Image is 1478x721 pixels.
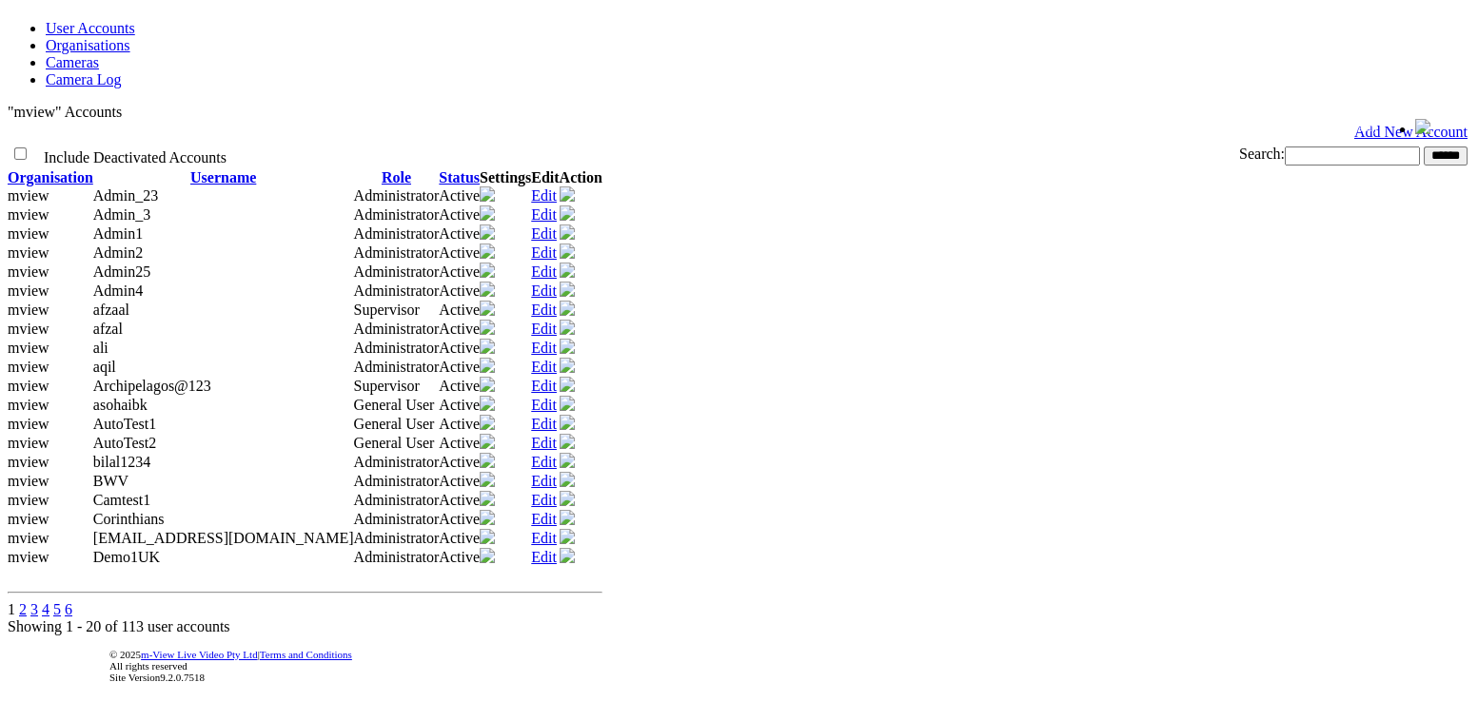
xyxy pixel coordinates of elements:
[560,322,575,338] a: Deactivate
[93,511,165,527] span: Corinthians
[439,453,480,472] td: Active
[480,358,495,373] img: camera24.png
[560,379,575,395] a: Deactivate
[439,320,480,339] td: Active
[44,149,227,166] span: Include Deactivated Accounts
[8,359,49,375] span: mview
[560,360,575,376] a: Deactivate
[560,491,575,506] img: user-active-green-icon.svg
[560,226,575,243] a: Deactivate
[560,188,575,205] a: Deactivate
[560,493,575,509] a: Deactivate
[93,244,143,261] span: Admin2
[8,397,49,413] span: mview
[93,340,108,356] span: ali
[354,358,440,377] td: Administrator
[260,649,352,660] a: Terms and Conditions
[8,206,49,223] span: mview
[93,416,156,432] span: AutoTest1
[382,169,411,185] a: Role
[93,454,150,470] span: bilal1234
[531,435,557,451] a: Edit
[439,282,480,301] td: Active
[531,511,557,527] a: Edit
[8,169,93,185] a: Organisation
[480,282,495,297] img: camera24.png
[42,601,49,617] a: 4
[8,225,49,242] span: mview
[531,359,557,375] a: Edit
[560,205,575,221] img: user-active-green-icon.svg
[354,415,440,434] td: General User
[439,377,480,396] td: Active
[8,187,49,204] span: mview
[439,434,480,453] td: Active
[8,321,49,337] span: mview
[439,396,480,415] td: Active
[531,473,557,489] a: Edit
[480,263,495,278] img: camera24.png
[8,378,49,394] span: mview
[531,397,557,413] a: Edit
[480,434,495,449] img: camera24.png
[439,415,480,434] td: Active
[480,339,495,354] img: camera24.png
[480,491,495,506] img: camera24.png
[354,491,440,510] td: Administrator
[8,340,49,356] span: mview
[560,398,575,414] a: Deactivate
[480,377,495,392] img: camera24.png
[560,396,575,411] img: user-active-green-icon.svg
[560,453,575,468] img: user-active-green-icon.svg
[720,146,1468,166] div: Search:
[439,224,480,244] td: Active
[560,263,575,278] img: user-active-green-icon.svg
[560,510,575,525] img: user-active-green-icon.svg
[560,377,575,392] img: user-active-green-icon.svg
[109,649,1468,683] div: © 2025 | All rights reserved
[439,358,480,377] td: Active
[354,548,440,567] td: Administrator
[354,396,440,415] td: General User
[8,302,49,318] span: mview
[141,649,258,660] a: m-View Live Video Pty Ltd
[560,550,575,566] a: Deactivate
[160,672,205,683] span: 9.2.0.7518
[560,283,575,300] a: Deactivate
[8,454,49,470] span: mview
[439,263,480,282] td: Active
[439,529,480,548] td: Active
[439,548,480,567] td: Active
[65,601,72,617] a: 6
[531,340,557,356] a: Edit
[531,169,559,186] th: Edit
[439,339,480,358] td: Active
[560,455,575,471] a: Deactivate
[8,473,49,489] span: mview
[93,283,143,299] span: Admin4
[560,474,575,490] a: Deactivate
[93,263,150,280] span: Admin25
[531,378,557,394] a: Edit
[560,415,575,430] img: user-active-green-icon.svg
[8,601,15,617] span: 1
[19,601,27,617] a: 2
[93,378,211,394] span: Archipelagos@123
[93,435,156,451] span: AutoTest2
[354,434,440,453] td: General User
[439,491,480,510] td: Active
[560,207,575,224] a: Deactivate
[8,244,49,261] span: mview
[480,472,495,487] img: camera24.png
[1415,119,1430,134] img: bell24.png
[560,358,575,373] img: user-active-green-icon.svg
[354,453,440,472] td: Administrator
[531,454,557,470] a: Edit
[560,512,575,528] a: Deactivate
[480,396,495,411] img: camera24.png
[560,472,575,487] img: user-active-green-icon.svg
[531,492,557,508] a: Edit
[8,549,49,565] span: mview
[354,263,440,282] td: Administrator
[560,417,575,433] a: Deactivate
